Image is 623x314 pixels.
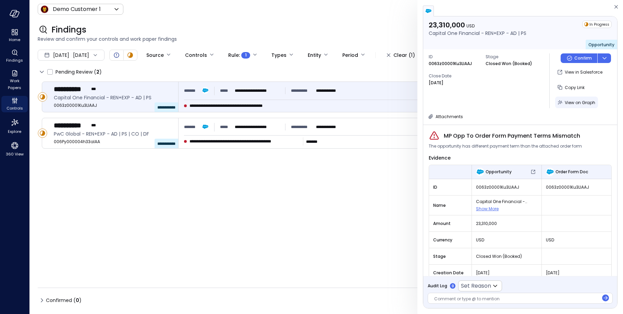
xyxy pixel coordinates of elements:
span: 1 [245,52,247,59]
span: Evidence [429,154,451,161]
div: ( ) [94,68,102,76]
span: Work Papers [4,77,25,91]
div: Explore [1,116,28,136]
span: Show More [476,206,499,212]
span: Home [9,36,20,43]
span: Creation Date [433,269,467,276]
img: Opportunity [476,168,484,176]
button: View on Graph [555,97,598,108]
span: USD [476,237,537,243]
div: Controls [1,96,28,112]
span: Opportunity [588,42,614,48]
span: View on Graph [565,100,595,105]
span: Copy Link [565,85,585,90]
span: Capital One Financial - REN+EXP - AD | PS [476,198,537,205]
div: Types [271,49,286,61]
span: [DATE] [476,269,537,276]
span: Name [433,202,467,209]
span: ID [433,184,467,191]
p: Set Reason [461,282,491,290]
span: Order Form Doc [555,168,588,175]
span: Capital One Financial - REN+EXP - AD | PS [54,94,173,101]
p: View in Salesforce [565,69,602,76]
div: ( ) [73,297,82,304]
span: 0063z00001Ku3LlAAJ [546,184,607,191]
p: 0063z00001Ku3LlAAJ [429,60,472,67]
div: Source [146,49,164,61]
img: salesforce [425,8,432,14]
span: Explore [8,128,21,135]
div: 360 View [1,140,28,158]
button: Copy Link [555,81,587,93]
span: 360 View [6,151,24,158]
span: USD [546,237,607,243]
span: Close Date [429,73,480,79]
div: Findings [1,48,28,64]
div: Work Papers [1,68,28,92]
div: Open [112,51,121,59]
span: Findings [51,24,86,35]
img: Order Form Doc [546,168,554,176]
span: ID [429,53,480,60]
span: Findings [6,57,23,64]
p: 23,310,000 [429,21,526,29]
span: Stage [433,253,467,260]
button: Confirm [561,53,597,63]
span: [DATE] [53,51,69,59]
p: Closed Won (Booked) [486,60,532,67]
span: Stage [486,53,537,60]
span: The opportunity has different payment term than the attached order form [429,143,582,150]
span: 2 [96,68,99,75]
div: Period [342,49,358,61]
div: In Progress [126,51,134,59]
div: In Progress [38,92,47,102]
span: PwC Global - REN+EXP - AD | PS | CO | DF [54,130,173,138]
p: [DATE] [429,79,443,86]
span: 0063z00001Ku3LlAAJ [476,184,537,191]
div: Button group with a nested menu [561,53,611,63]
p: Confirm [574,55,592,62]
button: View in Salesforce [555,66,605,78]
p: Capital One Financial - REN+EXP - AD | PS [429,29,526,37]
span: 006Py000004h33aIAA [54,138,173,145]
img: Icon [40,5,49,13]
span: Amount [433,220,467,227]
span: USD [466,23,475,29]
button: Attachments [425,112,466,121]
div: Entity [308,49,321,61]
div: In Progress [582,21,612,28]
span: Currency [433,237,467,243]
span: Closed Won (Booked) [476,253,537,260]
p: 0 [452,284,454,289]
span: Controls [7,105,23,112]
div: Home [1,27,28,44]
span: [DATE] [546,269,607,276]
span: 0 [76,297,79,304]
button: Clear (1) [381,49,420,61]
div: In Progress [38,128,47,138]
span: Review and confirm your controls and work paper findings [38,35,615,43]
div: Clear (1) [393,51,415,60]
span: Attachments [436,114,463,120]
span: 0063z00001Ku3LlAAJ [54,102,173,109]
button: dropdown-icon-button [597,53,611,63]
span: Audit Log [428,282,447,289]
span: Pending Review [56,66,102,77]
span: Opportunity [486,168,512,175]
span: Confirmed [46,295,82,306]
span: MP Opp To Order Form Payment Terms Mismatch [444,132,580,140]
div: Controls [185,49,207,61]
p: Demo Customer 1 [53,5,101,13]
span: 23,310,000 [476,220,537,227]
div: Rule : [228,49,250,61]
